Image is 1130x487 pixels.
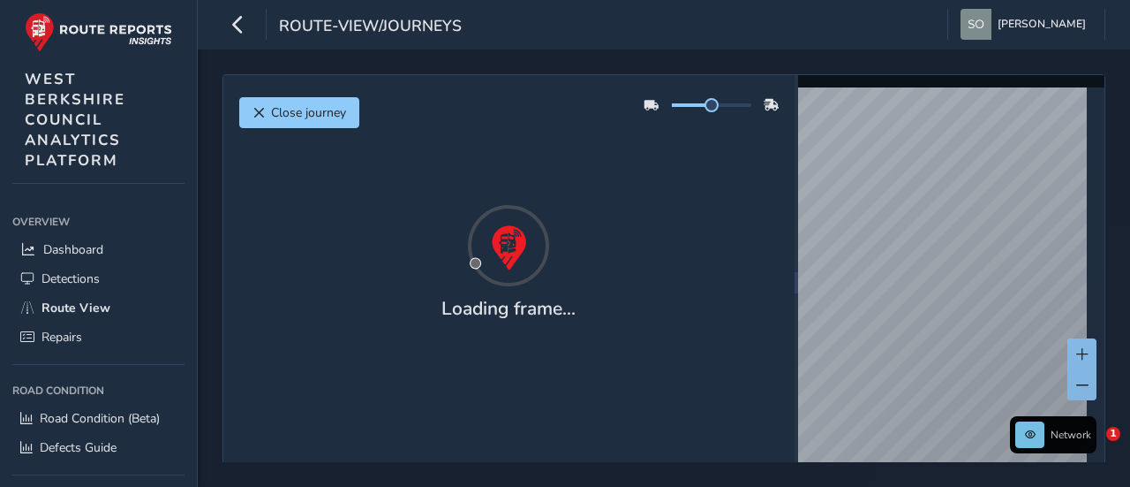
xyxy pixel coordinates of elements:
[40,439,117,456] span: Defects Guide
[12,433,185,462] a: Defects Guide
[271,104,346,121] span: Close journey
[12,293,185,323] a: Route View
[1051,428,1091,442] span: Network
[25,12,172,52] img: rr logo
[41,270,100,287] span: Detections
[1070,427,1112,469] iframe: Intercom live chat
[441,298,576,320] h4: Loading frame...
[40,410,160,427] span: Road Condition (Beta)
[12,209,185,235] div: Overview
[12,323,185,352] a: Repairs
[12,377,185,404] div: Road Condition
[12,264,185,293] a: Detections
[998,9,1086,40] span: [PERSON_NAME]
[41,300,110,316] span: Route View
[12,235,185,264] a: Dashboard
[25,69,125,171] span: WEST BERKSHIRE COUNCIL ANALYTICS PLATFORM
[960,9,991,40] img: diamond-layout
[279,15,462,40] span: route-view/journeys
[1106,427,1120,441] span: 1
[12,404,185,433] a: Road Condition (Beta)
[960,9,1092,40] button: [PERSON_NAME]
[41,329,82,346] span: Repairs
[239,97,359,128] button: Close journey
[43,241,103,258] span: Dashboard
